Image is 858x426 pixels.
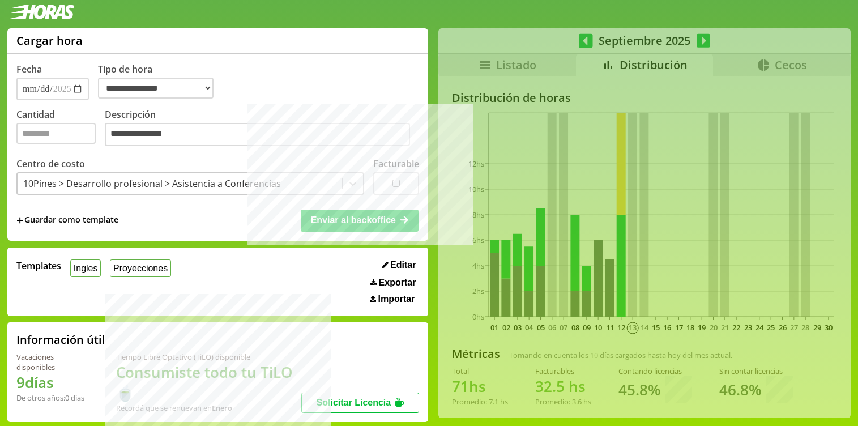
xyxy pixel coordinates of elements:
[98,78,214,99] select: Tipo de hora
[16,372,89,393] h1: 9 días
[212,403,232,413] b: Enero
[16,259,61,272] span: Templates
[116,403,301,413] div: Recordá que se renuevan en
[16,214,23,227] span: +
[379,278,416,288] span: Exportar
[105,123,410,147] textarea: Descripción
[9,5,75,19] img: logotipo
[116,352,301,362] div: Tiempo Libre Optativo (TiLO) disponible
[16,33,83,48] h1: Cargar hora
[367,277,419,288] button: Exportar
[110,259,171,277] button: Proyecciones
[16,63,42,75] label: Fecha
[23,177,281,190] div: 10Pines > Desarrollo profesional > Asistencia a Conferencias
[373,157,419,170] label: Facturable
[16,157,85,170] label: Centro de costo
[16,393,89,403] div: De otros años: 0 días
[16,108,105,150] label: Cantidad
[301,210,419,231] button: Enviar al backoffice
[379,259,420,271] button: Editar
[317,398,391,407] span: Solicitar Licencia
[16,123,96,144] input: Cantidad
[105,108,419,150] label: Descripción
[16,214,118,227] span: +Guardar como template
[116,362,301,403] h1: Consumiste todo tu TiLO 🍵
[16,332,105,347] h2: Información útil
[390,260,416,270] span: Editar
[70,259,101,277] button: Ingles
[16,352,89,372] div: Vacaciones disponibles
[311,215,396,225] span: Enviar al backoffice
[98,63,223,100] label: Tipo de hora
[301,393,419,413] button: Solicitar Licencia
[378,294,415,304] span: Importar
